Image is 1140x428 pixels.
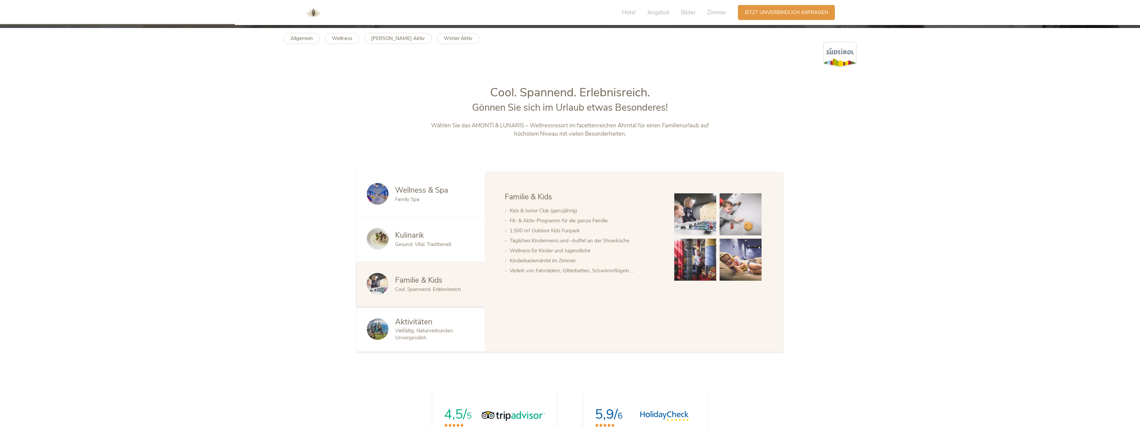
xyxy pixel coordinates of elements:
[467,410,472,422] span: 5
[395,286,461,293] span: Cool. Spannend. Erlebnisreich
[707,9,726,16] span: Zimmer
[290,35,313,42] b: Allgemein
[510,266,661,276] li: Verleih von Fahrrädern, Gitterbetten, Schwimmflügeln …
[510,246,661,256] li: Wellness für Kinder und Jugendliche
[431,121,709,138] p: Wählen Sie das AMONTI & LUNARIS – Wellnessresort im facettenreichen Ahrntal für einen Familienurl...
[640,411,689,421] img: HolidayCheck
[510,216,661,226] li: Fit- & Aktiv-Programm für die ganze Familie
[395,185,448,195] span: Wellness & Spa
[505,192,552,202] span: Familie & Kids
[395,327,454,341] span: Vielfältig. Naturverbunden. Unvergesslich.
[681,9,696,16] span: Bilder
[745,9,828,16] span: Jetzt unverbindlich anfragen
[395,196,419,203] span: Family Spa
[444,405,467,423] span: 4,5/
[395,275,442,285] span: Familie & Kids
[395,317,432,327] span: Aktivitäten
[371,35,425,42] b: [PERSON_NAME] Aktiv
[395,230,424,240] span: Kulinarik
[595,405,618,423] span: 5,9/
[437,33,479,44] a: Winter Aktiv
[510,206,661,216] li: Kids & Junior Club (ganzjährig)
[284,33,320,44] a: Allgemein
[618,410,623,422] span: 6
[444,35,472,42] b: Winter Aktiv
[647,9,669,16] span: Angebot
[332,35,352,42] b: Wellness
[510,256,661,266] li: Kinderbademäntel im Zimmer
[395,241,452,248] span: Gesund. Vital. Traditionell.
[482,411,545,421] img: Tripadvisor
[325,33,359,44] a: Wellness
[490,84,650,101] span: Cool. Spannend. Erlebnisreich.
[303,10,323,15] a: AMONTI & LUNARIS Wellnessresort
[823,41,856,68] img: Südtirol
[622,9,636,16] span: Hotel
[510,236,661,246] li: Tägliches Kindermenü und –buffet an der Showküche
[472,101,668,114] span: Gönnen Sie sich im Urlaub etwas Besonderes!
[303,3,323,23] img: AMONTI & LUNARIS Wellnessresort
[510,226,661,236] li: 1.500 m² Outdoor Kids Funpark
[364,33,432,44] a: [PERSON_NAME] Aktiv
